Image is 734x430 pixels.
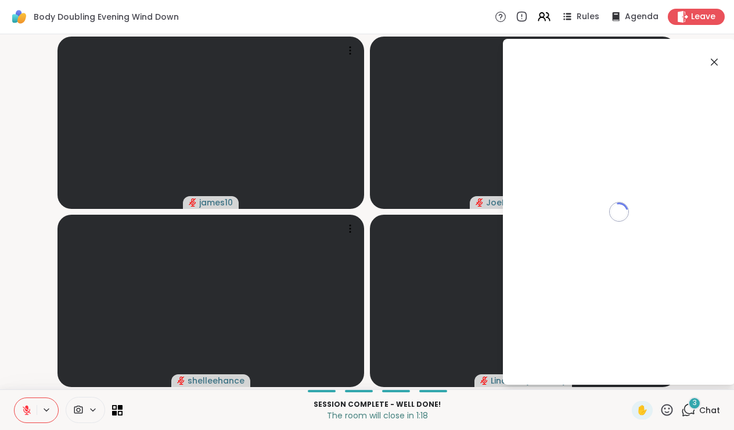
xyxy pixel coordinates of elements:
span: Linda22 [491,375,523,386]
span: JoeDWhite [486,197,531,208]
span: ✋ [636,403,648,417]
span: Body Doubling Evening Wind Down [34,11,179,23]
span: 3 [693,398,697,408]
span: Rules [577,11,599,23]
span: james10 [199,197,233,208]
span: audio-muted [476,198,484,207]
span: Chat [699,404,720,416]
p: The room will close in 1:18 [129,410,625,421]
span: audio-muted [480,377,488,385]
span: Agenda [625,11,659,23]
span: audio-muted [177,377,185,385]
span: shelleehance [188,375,244,386]
span: audio-muted [189,198,197,207]
span: Leave [691,11,715,23]
p: Session Complete - well done! [129,399,625,410]
img: ShareWell Logomark [9,7,29,27]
